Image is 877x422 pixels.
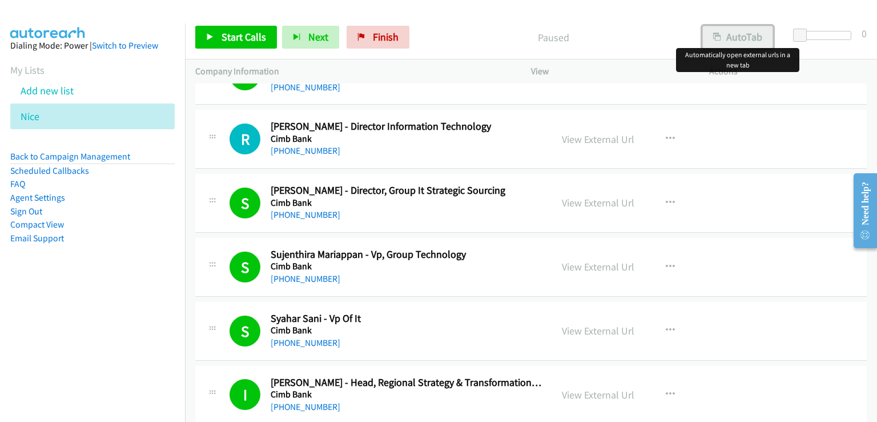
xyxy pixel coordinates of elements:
span: Next [308,30,328,43]
a: Scheduled Callbacks [10,165,89,176]
a: [PHONE_NUMBER] [271,209,340,220]
a: Agent Settings [10,192,65,203]
div: The call has been completed [230,379,260,410]
h2: [PERSON_NAME] - Director, Group It Strategic Sourcing [271,184,541,197]
p: View [531,65,689,78]
button: AutoTab [702,26,773,49]
p: Company Information [195,65,510,78]
h2: Syahar Sani - Vp Of It [271,312,541,325]
h5: Cimb Bank [271,389,541,400]
h1: I [230,379,260,410]
h5: Cimb Bank [271,133,541,145]
h5: Cimb Bank [271,261,541,272]
div: The call has been completed [230,188,260,218]
a: Nice [21,110,39,123]
a: [PHONE_NUMBER] [271,145,340,156]
button: Next [282,26,339,49]
h5: Cimb Bank [271,325,541,336]
div: The call is yet to be attempted [230,124,260,154]
h2: [PERSON_NAME] - Director Information Technology [271,120,541,133]
a: View External Url [562,196,634,209]
a: Finish [347,26,409,49]
span: Finish [373,30,399,43]
a: Start Calls [195,26,277,49]
div: Automatically open external urls in a new tab [676,48,799,72]
a: Add new list [21,84,74,97]
a: View External Url [562,324,634,337]
a: View External Url [562,260,634,273]
h1: R [230,124,260,154]
a: [PHONE_NUMBER] [271,82,340,93]
a: Email Support [10,233,64,244]
h1: S [230,188,260,218]
a: [PHONE_NUMBER] [271,273,340,284]
iframe: Resource Center [844,165,877,256]
a: View External Url [562,388,634,401]
h1: S [230,252,260,282]
p: Paused [425,30,682,45]
a: Back to Campaign Management [10,151,130,162]
h5: Cimb Bank [271,197,541,209]
div: 0 [862,26,867,41]
div: The call has been completed [230,316,260,347]
a: My Lists [10,63,45,77]
a: FAQ [10,178,25,189]
h2: [PERSON_NAME] - Head, Regional Strategy & Transformation / Director, Group Technology Regional [271,376,541,389]
a: Switch to Preview [92,40,158,51]
a: Sign Out [10,206,42,217]
div: Dialing Mode: Power | [10,39,175,53]
a: [PHONE_NUMBER] [271,337,340,348]
h2: Sujenthira Mariappan - Vp, Group Technology [271,248,541,261]
a: [PHONE_NUMBER] [271,401,340,412]
a: View External Url [562,133,634,146]
div: The call has been completed [230,252,260,282]
a: Compact View [10,219,64,230]
span: Start Calls [222,30,266,43]
h1: S [230,316,260,347]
